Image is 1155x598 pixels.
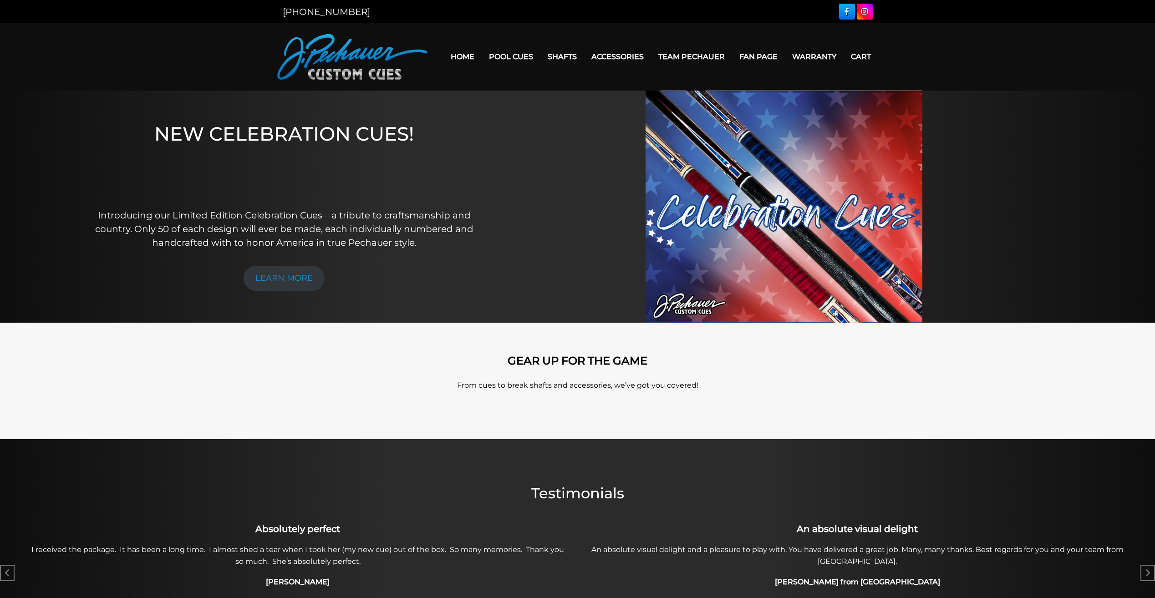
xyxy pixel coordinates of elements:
img: Pechauer Custom Cues [277,34,427,80]
a: Warranty [785,45,844,68]
strong: GEAR UP FOR THE GAME [508,354,647,367]
a: Pool Cues [482,45,540,68]
a: Team Pechauer [651,45,732,68]
p: I received the package. It has been a long time. I almost shed a tear when I took her (my new cue... [23,544,573,568]
h3: Absolutely perfect [23,522,573,536]
a: Shafts [540,45,584,68]
a: Cart [844,45,878,68]
p: Introducing our Limited Edition Celebration Cues—a tribute to craftsmanship and country. Only 50 ... [91,208,477,249]
h4: [PERSON_NAME] from [GEOGRAPHIC_DATA] [583,577,1132,588]
h3: An absolute visual delight [583,522,1132,536]
div: 2 / 49 [582,522,1133,592]
a: Accessories [584,45,651,68]
p: From cues to break shafts and accessories, we’ve got you covered! [318,380,837,391]
p: An absolute visual delight and a pleasure to play with. You have delivered a great job. Many, man... [583,544,1132,568]
a: Home [443,45,482,68]
a: Fan Page [732,45,785,68]
h4: [PERSON_NAME] [23,577,573,588]
a: LEARN MORE [244,266,325,291]
h1: NEW CELEBRATION CUES! [91,122,477,196]
div: 1 / 49 [23,522,573,592]
a: [PHONE_NUMBER] [283,6,370,17]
